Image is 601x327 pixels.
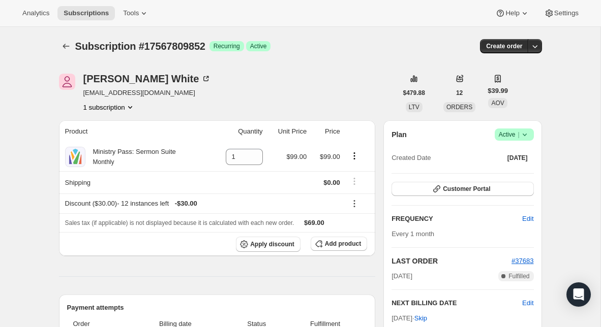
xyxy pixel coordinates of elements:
button: Help [489,6,535,20]
button: Add product [311,237,367,251]
button: Tools [117,6,155,20]
button: Product actions [346,150,363,161]
h2: NEXT BILLING DATE [392,298,522,308]
span: Skip [414,313,427,323]
button: [DATE] [501,151,534,165]
span: Edit [522,214,533,224]
span: Fulfilled [508,272,529,280]
span: $99.00 [286,153,307,160]
span: | [518,130,519,139]
span: AOV [491,100,504,107]
span: - $30.00 [175,199,197,209]
button: $479.88 [397,86,431,100]
button: Subscriptions [59,39,73,53]
span: ORDERS [446,104,472,111]
span: Created Date [392,153,431,163]
span: Recurring [214,42,240,50]
span: Analytics [22,9,49,17]
span: Settings [554,9,579,17]
span: Add product [325,240,361,248]
div: Discount ($30.00) - 12 instances left [65,199,340,209]
span: $479.88 [403,89,425,97]
th: Quantity [211,120,266,143]
span: [EMAIL_ADDRESS][DOMAIN_NAME] [83,88,212,98]
h2: Payment attempts [67,303,368,313]
div: [PERSON_NAME] White [83,74,212,84]
span: Create order [486,42,522,50]
span: Subscriptions [64,9,109,17]
h2: Plan [392,129,407,140]
span: Tools [123,9,139,17]
a: #37683 [512,257,533,265]
span: LTV [409,104,419,111]
button: Edit [522,298,533,308]
button: Edit [516,211,539,227]
span: $99.00 [320,153,340,160]
h2: LAST ORDER [392,256,512,266]
button: Analytics [16,6,55,20]
th: Product [59,120,211,143]
button: Shipping actions [346,176,363,187]
span: Help [505,9,519,17]
div: Open Intercom Messenger [566,282,591,307]
span: Active [499,129,530,140]
button: 12 [450,86,469,100]
span: Customer Portal [443,185,490,193]
h2: FREQUENCY [392,214,522,224]
button: #37683 [512,256,533,266]
button: Settings [538,6,585,20]
span: [DATE] [392,271,412,281]
button: Apply discount [236,237,300,252]
th: Price [310,120,343,143]
span: 12 [456,89,463,97]
span: Every 1 month [392,230,434,238]
span: Sales tax (if applicable) is not displayed because it is calculated with each new order. [65,219,294,226]
span: $69.00 [304,219,324,226]
span: John White [59,74,75,90]
button: Customer Portal [392,182,533,196]
span: Subscription #17567809852 [75,41,205,52]
button: Create order [480,39,528,53]
div: Ministry Pass: Sermon Suite [85,147,176,167]
button: Subscriptions [57,6,115,20]
span: [DATE] [507,154,528,162]
button: Skip [408,310,433,326]
span: [DATE] · [392,314,427,322]
img: product img [65,147,85,167]
small: Monthly [93,158,114,166]
button: Product actions [83,102,135,112]
span: Apply discount [250,240,294,248]
span: $39.99 [488,86,508,96]
th: Unit Price [266,120,310,143]
th: Shipping [59,171,211,193]
span: Active [250,42,267,50]
span: $0.00 [323,179,340,186]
